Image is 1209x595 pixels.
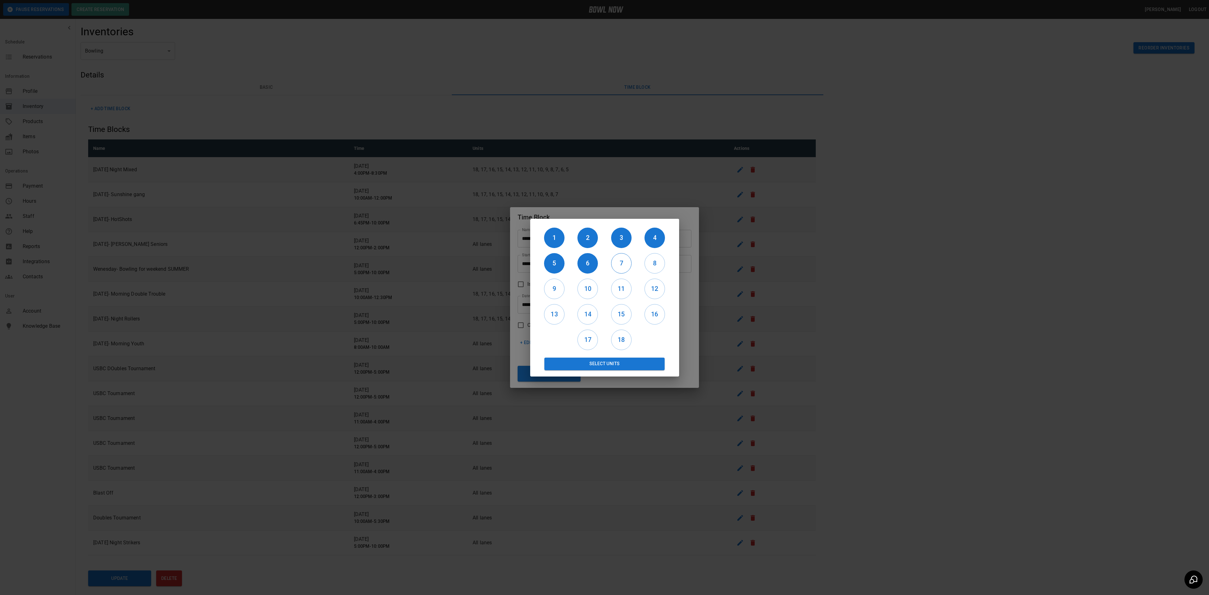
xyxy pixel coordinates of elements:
h6: 15 [611,309,631,319]
h6: 1 [544,233,565,243]
button: 18 [611,330,632,350]
h6: 11 [611,284,631,294]
button: 6 [577,253,598,274]
h6: 6 [577,258,598,268]
h6: 2 [577,233,598,243]
h6: 18 [611,335,631,345]
h6: 14 [578,309,598,319]
h6: 13 [544,309,564,319]
h6: 5 [544,258,565,268]
button: 13 [544,304,565,325]
button: 11 [611,279,632,299]
h6: 4 [644,233,665,243]
button: 12 [644,279,665,299]
h6: 12 [645,284,665,294]
button: 2 [577,228,598,248]
button: 10 [577,279,598,299]
button: 14 [577,304,598,325]
button: 16 [644,304,665,325]
button: 7 [611,253,632,274]
h6: 8 [645,258,665,268]
button: 8 [644,253,665,274]
h6: 9 [544,284,564,294]
h6: 7 [611,258,631,268]
h6: 16 [645,309,665,319]
button: 3 [611,228,632,248]
button: 15 [611,304,632,325]
button: 1 [544,228,565,248]
button: 17 [577,330,598,350]
button: 9 [544,279,565,299]
button: Select Units [544,358,665,370]
h6: 17 [578,335,598,345]
h6: 10 [578,284,598,294]
button: 4 [644,228,665,248]
h6: 3 [611,233,632,243]
button: 5 [544,253,565,274]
